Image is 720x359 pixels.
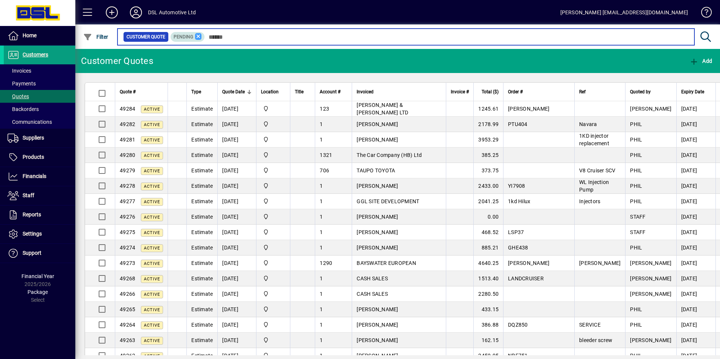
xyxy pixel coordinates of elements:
[217,302,256,317] td: [DATE]
[261,228,285,236] span: Central
[451,88,469,96] span: Invoice #
[23,250,41,256] span: Support
[473,148,503,163] td: 385.25
[144,230,160,235] span: Active
[676,302,715,317] td: [DATE]
[23,192,34,198] span: Staff
[357,167,395,173] span: TAUPO TOYOTA
[4,205,75,224] a: Reports
[4,90,75,103] a: Quotes
[191,167,213,173] span: Estimate
[261,321,285,329] span: Central
[81,30,110,44] button: Filter
[320,106,329,112] span: 123
[21,273,54,279] span: Financial Year
[120,291,135,297] span: 49266
[579,121,597,127] span: Navara
[261,197,285,205] span: Central
[357,275,388,281] span: CASH SALES
[191,106,213,112] span: Estimate
[191,137,213,143] span: Estimate
[630,152,642,158] span: PHIL
[676,101,715,117] td: [DATE]
[261,213,285,221] span: Central
[630,306,642,312] span: PHIL
[120,106,135,112] span: 49284
[579,260,621,266] span: [PERSON_NAME]
[508,106,549,112] span: [PERSON_NAME]
[630,198,642,204] span: PHIL
[320,88,347,96] div: Account #
[676,333,715,348] td: [DATE]
[579,198,600,204] span: Injectors
[144,307,160,312] span: Active
[144,153,160,158] span: Active
[191,183,213,189] span: Estimate
[630,88,671,96] div: Quoted by
[120,322,135,328] span: 49264
[120,275,135,281] span: 49268
[217,271,256,286] td: [DATE]
[4,225,75,243] a: Settings
[191,229,213,235] span: Estimate
[217,117,256,132] td: [DATE]
[357,183,398,189] span: [PERSON_NAME]
[688,54,714,68] button: Add
[681,88,704,96] span: Expiry Date
[191,291,213,297] span: Estimate
[23,231,42,237] span: Settings
[8,68,31,74] span: Invoices
[473,256,503,271] td: 4640.25
[191,306,213,312] span: Estimate
[630,167,642,173] span: PHIL
[473,286,503,302] td: 2280.50
[473,317,503,333] td: 386.88
[120,260,135,266] span: 49273
[144,246,160,251] span: Active
[320,245,323,251] span: 1
[217,194,256,209] td: [DATE]
[120,183,135,189] span: 49278
[357,88,441,96] div: Invoiced
[676,256,715,271] td: [DATE]
[681,88,711,96] div: Expiry Date
[191,245,213,251] span: Estimate
[320,260,332,266] span: 1290
[222,88,245,96] span: Quote Date
[127,33,165,41] span: Customer Quote
[295,88,304,96] span: Title
[83,34,108,40] span: Filter
[630,260,671,266] span: [PERSON_NAME]
[579,133,609,146] span: 1KD injector replacement
[630,245,642,251] span: PHIL
[357,152,422,158] span: The Car Company (HB) Ltd
[676,117,715,132] td: [DATE]
[144,138,160,143] span: Active
[320,275,323,281] span: 1
[4,244,75,263] a: Support
[473,132,503,148] td: 3953.29
[144,354,160,359] span: Active
[120,214,135,220] span: 49276
[630,322,642,328] span: PHIL
[144,261,160,266] span: Active
[676,209,715,225] td: [DATE]
[630,275,671,281] span: [PERSON_NAME]
[120,306,135,312] span: 49265
[261,120,285,128] span: Central
[217,163,256,178] td: [DATE]
[217,256,256,271] td: [DATE]
[357,121,398,127] span: [PERSON_NAME]
[124,6,148,19] button: Profile
[120,88,136,96] span: Quote #
[144,199,160,204] span: Active
[508,322,528,328] span: DQZ850
[217,178,256,194] td: [DATE]
[508,88,523,96] span: Order #
[630,121,642,127] span: PHIL
[120,337,135,343] span: 49263
[630,183,642,189] span: PHIL
[261,336,285,344] span: Central
[217,148,256,163] td: [DATE]
[120,229,135,235] span: 49275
